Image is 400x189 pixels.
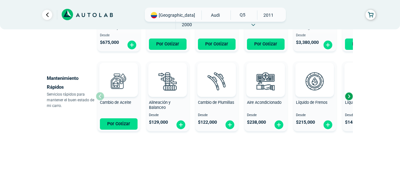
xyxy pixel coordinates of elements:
[47,74,96,92] p: Mantenimiento Rápidos
[105,67,132,95] img: cambio_de_aceite-v3.svg
[100,100,131,105] span: Cambio de Aceite
[47,92,96,109] p: Servicios rápidos para mantener el buen estado de mi carro.
[244,61,287,131] button: Aire Acondicionado Desde $238,000
[149,120,168,125] span: $ 129,000
[252,67,280,95] img: aire_acondicionado-v3.svg
[296,33,334,38] span: Desde
[296,120,315,125] span: $ 215,000
[344,92,354,101] div: Next slide
[296,20,324,30] span: Cambio de Amortiguadores
[256,64,275,83] img: AD0BCuuxAAAAAElFTkSuQmCC
[100,40,119,45] span: $ 675,000
[42,10,52,20] a: Ir al paso anterior
[151,12,157,18] img: Flag of COLOMBIA
[198,113,236,117] span: Desde
[350,67,378,95] img: liquido_refrigerante-v3.svg
[97,61,140,131] button: Cambio de Aceite Por Cotizar
[296,100,328,105] span: Líquido de Frenos
[293,61,336,131] button: Líquido de Frenos Desde $215,000
[204,10,227,20] span: AUDI
[345,113,383,117] span: Desde
[231,10,253,19] span: Q5
[198,120,217,125] span: $ 122,000
[149,100,170,110] span: Alineación y Balanceo
[296,40,319,45] span: $ 3,380,000
[301,67,329,95] img: liquido_frenos-v3.svg
[198,38,236,50] button: Por Cotizar
[342,61,385,131] button: Líquido Refrigerante Desde $148,000
[176,20,198,29] span: 2000
[146,61,189,131] button: Alineación y Balanceo Desde $129,000
[100,20,122,30] span: Revisión por Kilometraje
[158,64,177,83] img: AD0BCuuxAAAAAElFTkSuQmCC
[345,38,383,50] button: Por Cotizar
[127,40,137,50] img: fi_plus-circle2.svg
[176,120,186,130] img: fi_plus-circle2.svg
[257,10,280,20] span: 2011
[247,100,281,105] span: Aire Acondicionado
[100,33,138,38] span: Desde
[345,120,364,125] span: $ 148,000
[198,100,234,105] span: Cambio de Plumillas
[225,120,235,130] img: fi_plus-circle2.svg
[154,67,182,95] img: alineacion_y_balanceo-v3.svg
[207,64,226,83] img: AD0BCuuxAAAAAElFTkSuQmCC
[274,120,284,130] img: fi_plus-circle2.svg
[195,61,238,131] button: Cambio de Plumillas Desde $122,000
[247,38,285,50] button: Por Cotizar
[323,120,333,130] img: fi_plus-circle2.svg
[305,64,324,83] img: AD0BCuuxAAAAAElFTkSuQmCC
[109,64,128,83] img: AD0BCuuxAAAAAElFTkSuQmCC
[149,38,187,50] button: Por Cotizar
[203,67,231,95] img: plumillas-v3.svg
[159,12,195,18] span: [GEOGRAPHIC_DATA]
[100,118,138,130] button: Por Cotizar
[149,113,187,117] span: Desde
[296,113,334,117] span: Desde
[247,113,285,117] span: Desde
[323,40,333,50] img: fi_plus-circle2.svg
[345,100,381,105] span: Líquido Refrigerante
[247,120,266,125] span: $ 238,000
